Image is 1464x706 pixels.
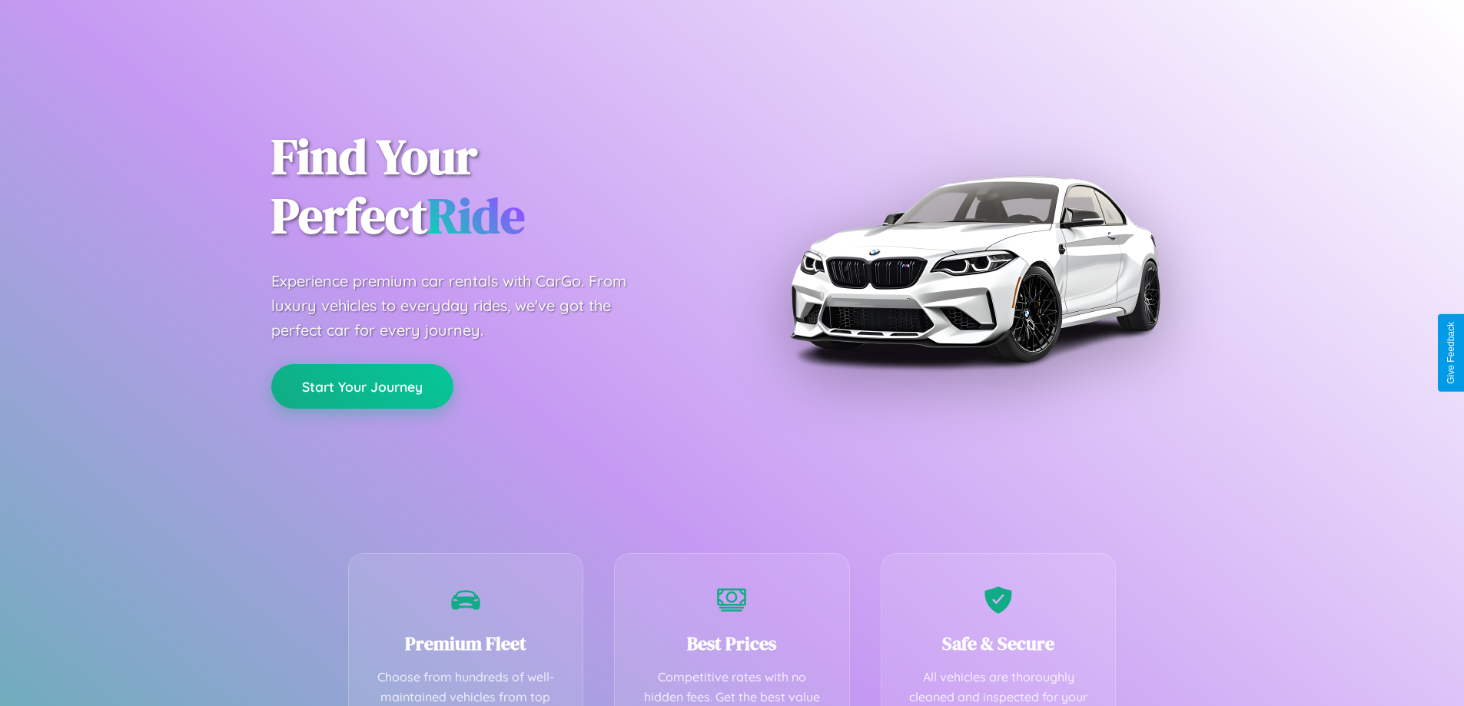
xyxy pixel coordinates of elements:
h3: Best Prices [638,631,826,656]
h3: Premium Fleet [372,631,560,656]
button: Start Your Journey [271,364,453,409]
img: Premium BMW car rental vehicle [782,77,1167,461]
div: Give Feedback [1446,322,1456,384]
h1: Find Your Perfect [271,128,709,246]
h3: Safe & Secure [905,631,1093,656]
p: Experience premium car rentals with CarGo. From luxury vehicles to everyday rides, we've got the ... [271,269,656,343]
span: Ride [427,182,525,249]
